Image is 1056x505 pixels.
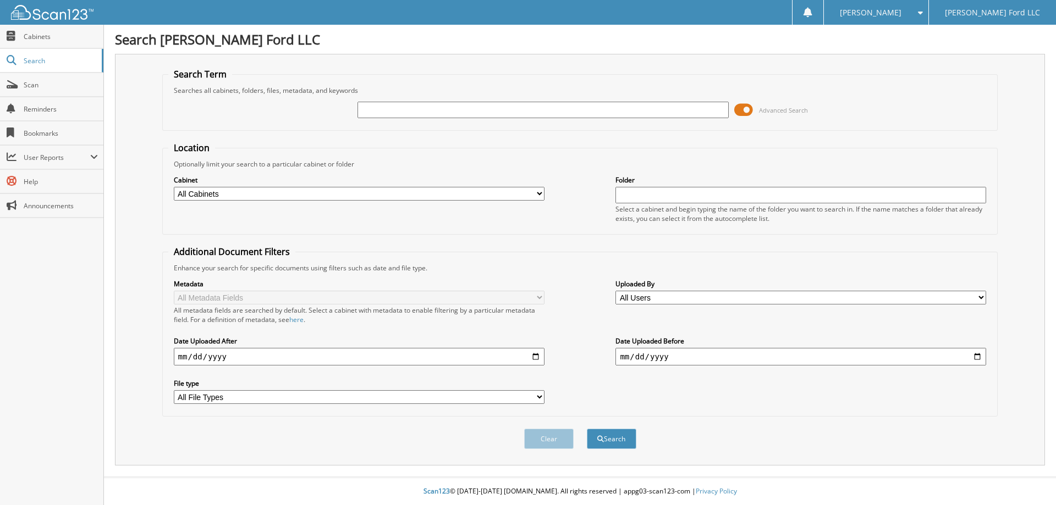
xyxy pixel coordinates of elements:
div: Searches all cabinets, folders, files, metadata, and keywords [168,86,992,95]
span: Scan [24,80,98,90]
legend: Additional Document Filters [168,246,295,258]
span: Reminders [24,104,98,114]
legend: Search Term [168,68,232,80]
label: File type [174,379,544,388]
label: Uploaded By [615,279,986,288]
span: Search [24,56,96,65]
span: [PERSON_NAME] [840,9,901,16]
div: Select a cabinet and begin typing the name of the folder you want to search in. If the name match... [615,204,986,223]
span: Bookmarks [24,129,98,138]
span: Scan123 [424,486,450,496]
label: Date Uploaded After [174,336,544,346]
button: Clear [524,429,574,449]
a: here [289,315,304,324]
img: scan123-logo-white.svg [11,5,94,20]
span: Announcements [24,201,98,210]
span: User Reports [24,153,90,162]
div: Optionally limit your search to a particular cabinet or folder [168,159,992,169]
button: Search [587,429,636,449]
input: end [615,348,986,365]
div: All metadata fields are searched by default. Select a cabinet with metadata to enable filtering b... [174,306,544,324]
span: [PERSON_NAME] Ford LLC [945,9,1040,16]
h1: Search [PERSON_NAME] Ford LLC [115,30,1045,48]
input: start [174,348,544,365]
legend: Location [168,142,215,154]
div: Enhance your search for specific documents using filters such as date and file type. [168,263,992,273]
label: Metadata [174,279,544,288]
span: Cabinets [24,32,98,41]
label: Folder [615,175,986,185]
span: Advanced Search [759,106,808,114]
a: Privacy Policy [696,486,737,496]
span: Help [24,177,98,186]
label: Date Uploaded Before [615,336,986,346]
label: Cabinet [174,175,544,185]
div: © [DATE]-[DATE] [DOMAIN_NAME]. All rights reserved | appg03-scan123-com | [104,478,1056,505]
